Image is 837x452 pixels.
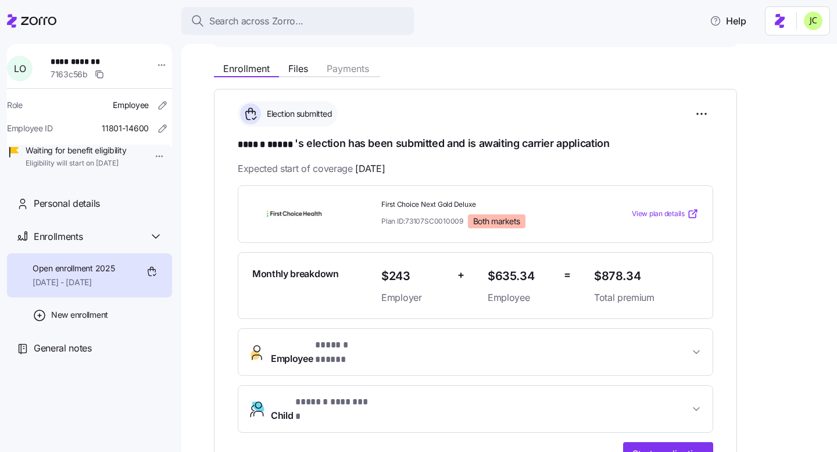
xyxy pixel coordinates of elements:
[34,196,100,211] span: Personal details
[181,7,414,35] button: Search across Zorro...
[26,145,126,156] span: Waiting for benefit eligibility
[488,290,555,305] span: Employee
[381,290,448,305] span: Employer
[381,267,448,286] span: $243
[102,123,149,134] span: 11801-14600
[33,263,115,274] span: Open enrollment 2025
[113,99,149,111] span: Employee
[252,267,339,281] span: Monthly breakdown
[564,267,571,284] span: =
[381,216,463,226] span: Plan ID: 73107SC0010009
[223,64,270,73] span: Enrollment
[488,267,555,286] span: $635.34
[594,267,699,286] span: $878.34
[34,341,92,356] span: General notes
[457,267,464,284] span: +
[632,208,699,220] a: View plan details
[804,12,822,30] img: 0d5040ea9766abea509702906ec44285
[51,309,108,321] span: New enrollment
[7,123,53,134] span: Employee ID
[473,216,520,227] span: Both markets
[271,338,378,366] span: Employee
[7,99,23,111] span: Role
[327,64,369,73] span: Payments
[14,64,26,73] span: L O
[271,395,369,423] span: Child
[594,290,699,305] span: Total premium
[355,162,385,176] span: [DATE]
[26,159,126,168] span: Eligibility will start on [DATE]
[710,14,746,28] span: Help
[700,9,756,33] button: Help
[238,136,713,152] h1: 's election has been submitted and is awaiting carrier application
[252,200,336,227] img: First Choice Health
[34,229,83,244] span: Enrollments
[632,209,685,220] span: View plan details
[209,14,303,28] span: Search across Zorro...
[238,162,385,176] span: Expected start of coverage
[33,277,115,288] span: [DATE] - [DATE]
[51,69,88,80] span: 7163c56b
[263,108,332,120] span: Election submitted
[381,200,585,210] span: First Choice Next Gold Deluxe
[288,64,308,73] span: Files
